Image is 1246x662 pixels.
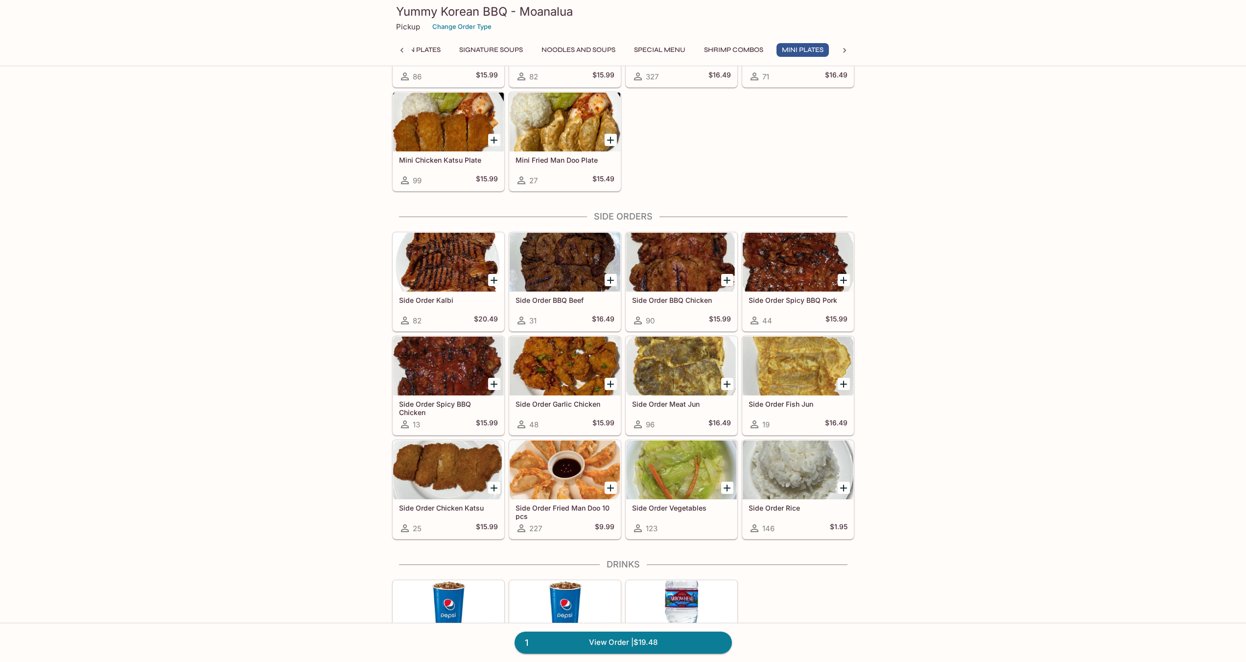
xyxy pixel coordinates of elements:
h5: $15.99 [592,71,614,82]
button: Add Side Order Rice [838,482,850,494]
span: 146 [762,524,775,533]
div: Side Order BBQ Beef [510,233,620,292]
a: Mini Fried Man Doo Plate27$15.49 [509,92,621,191]
h5: Mini Chicken Katsu Plate [399,156,498,164]
h5: $9.99 [595,522,614,534]
button: Add Side Order Garlic Chicken [605,378,617,390]
a: Side Order Garlic Chicken48$15.99 [509,336,621,435]
h5: $16.49 [825,71,847,82]
h5: Side Order Spicy BBQ Chicken [399,400,498,416]
span: 13 [413,420,420,429]
a: Side Order Spicy BBQ Chicken13$15.99 [393,336,504,435]
div: Bottled Water [626,581,737,639]
button: Add Side Order BBQ Beef [605,274,617,286]
p: Pickup [396,22,420,31]
span: 99 [413,176,422,185]
button: Special Menu [629,43,691,57]
div: Side Order Spicy BBQ Pork [743,233,853,292]
button: Add Side Order Kalbi [488,274,500,286]
h5: $15.99 [476,71,498,82]
button: Add Bottled Water [721,622,733,634]
span: 71 [762,72,769,81]
div: Side Order Kalbi [393,233,504,292]
h5: $1.95 [830,522,847,534]
button: Add Side Order Chicken Katsu [488,482,500,494]
a: Side Order Kalbi82$20.49 [393,232,504,331]
button: Add Side Order Spicy BBQ Pork [838,274,850,286]
button: Change Order Type [428,19,496,34]
h5: Side Order BBQ Beef [516,296,614,304]
button: Add Side Order Fried Man Doo 10 pcs [605,482,617,494]
div: Side Order BBQ Chicken [626,233,737,292]
h5: $15.99 [476,174,498,186]
h5: Mini Fried Man Doo Plate [516,156,614,164]
a: Side Order Rice146$1.95 [742,440,854,539]
span: 96 [646,420,655,429]
h5: Side Order Garlic Chicken [516,400,614,408]
a: Side Order Vegetables123 [626,440,737,539]
a: Side Order Fried Man Doo 10 pcs227$9.99 [509,440,621,539]
span: 327 [646,72,658,81]
div: Mini Chicken Katsu Plate [393,93,504,151]
button: Add Side Order BBQ Chicken [721,274,733,286]
button: Add Regular Soft Drink [488,622,500,634]
div: Side Order Garlic Chicken [510,337,620,395]
span: 1 [519,636,534,650]
button: Add Side Order Vegetables [721,482,733,494]
h5: Side Order Fried Man Doo 10 pcs [516,504,614,520]
a: Side Order Chicken Katsu25$15.99 [393,440,504,539]
span: 86 [413,72,422,81]
div: Large Soft Drink [510,581,620,639]
div: Mini Fried Man Doo Plate [510,93,620,151]
h5: $20.49 [474,315,498,326]
h3: Yummy Korean BBQ - Moanalua [396,4,850,19]
h5: Side Order Spicy BBQ Pork [749,296,847,304]
div: Side Order Meat Jun [626,337,737,395]
div: Regular Soft Drink [393,581,504,639]
button: Add Mini Fried Man Doo Plate [605,134,617,146]
h5: $16.49 [825,418,847,430]
span: 31 [529,316,537,325]
div: Side Order Rice [743,441,853,499]
a: Side Order Meat Jun96$16.49 [626,336,737,435]
h5: $16.49 [708,418,731,430]
h5: $15.49 [592,174,614,186]
h5: Side Order Vegetables [632,504,731,512]
span: 44 [762,316,772,325]
h4: Side Orders [392,211,854,222]
a: Side Order Spicy BBQ Pork44$15.99 [742,232,854,331]
button: Shrimp Combos [699,43,769,57]
span: 82 [529,72,538,81]
h5: $15.99 [709,315,731,326]
h5: Side Order Fish Jun [749,400,847,408]
a: Side Order BBQ Chicken90$15.99 [626,232,737,331]
span: 19 [762,420,770,429]
button: Mini Plates [776,43,829,57]
div: Side Order Spicy BBQ Chicken [393,337,504,395]
button: Noodles and Soups [536,43,621,57]
h4: Drinks [392,559,854,570]
span: 90 [646,316,655,325]
h5: $15.99 [476,418,498,430]
span: 27 [529,176,538,185]
h5: Side Order Rice [749,504,847,512]
a: Side Order Fish Jun19$16.49 [742,336,854,435]
span: 227 [529,524,542,533]
h5: $15.99 [825,315,847,326]
div: Side Order Fish Jun [743,337,853,395]
button: Add Side Order Meat Jun [721,378,733,390]
h5: $16.49 [592,315,614,326]
h5: $16.49 [708,71,731,82]
button: Signature Soups [454,43,528,57]
a: 1View Order |$19.48 [515,632,732,653]
h5: Side Order BBQ Chicken [632,296,731,304]
div: Side Order Fried Man Doo 10 pcs [510,441,620,499]
button: Add Large Soft Drink [605,622,617,634]
span: 123 [646,524,658,533]
h5: $15.99 [592,418,614,430]
h5: $15.99 [476,522,498,534]
div: Side Order Chicken Katsu [393,441,504,499]
h5: Side Order Kalbi [399,296,498,304]
span: 48 [529,420,539,429]
span: 25 [413,524,422,533]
